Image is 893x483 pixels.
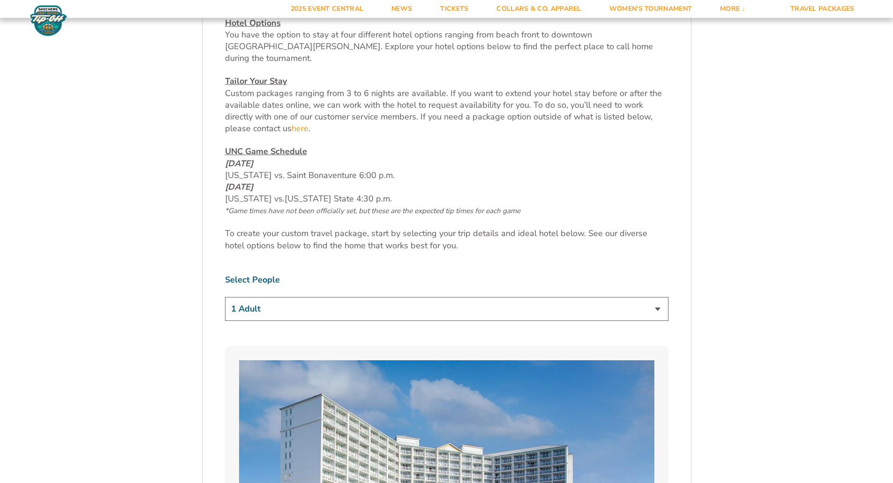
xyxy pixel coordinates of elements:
span: vs. [274,193,285,204]
u: Hotel Options [225,17,281,29]
p: Custom packages ranging from 3 to 6 nights are available. If you want to extend your hotel stay b... [225,75,668,134]
span: [US_STATE] State 4:30 p.m. [285,193,392,204]
em: [DATE] [225,158,253,169]
p: You have the option to stay at four different hotel options ranging from beach front to downtown ... [225,17,668,65]
a: here [292,123,308,134]
em: [DATE] [225,181,253,193]
img: Fort Myers Tip-Off [28,5,69,37]
u: UNC Game Schedule [225,146,307,157]
u: Tailor Your Stay [225,75,287,87]
span: *Game times have not been officially set, but these are the expected tip times for each game [225,206,520,215]
label: Select People [225,274,668,286]
p: [US_STATE] vs. Saint Bonaventure 6:00 p.m. [US_STATE] [225,146,668,216]
p: To create your custom travel package, start by selecting your trip details and ideal hotel below.... [225,228,668,251]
